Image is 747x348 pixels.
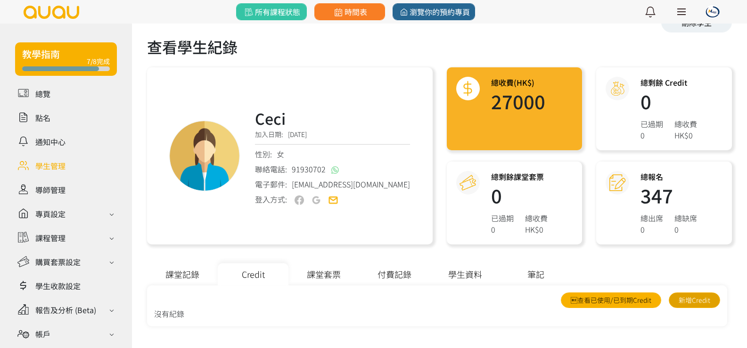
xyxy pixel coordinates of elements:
div: 筆記 [501,263,571,285]
div: 已過期 [491,212,514,224]
a: 瀏覽你的預約專頁 [393,3,475,20]
h3: Ceci [255,107,410,129]
a: 查看已使用/已到期Credit [561,292,661,308]
div: 0 [491,224,514,235]
div: 已過期 [640,118,663,129]
h3: 總剩餘 Credit [640,77,697,88]
div: 性別: [255,148,410,160]
img: user-google-off.png [312,195,321,205]
div: 總缺席 [674,212,697,224]
div: 0 [640,224,663,235]
h3: 總剩餘課堂套票 [491,171,548,182]
div: HK$0 [525,224,548,235]
img: logo.svg [23,6,80,19]
div: 總收費 [674,118,697,129]
span: [DATE] [288,129,307,139]
div: 查看學生紀錄 [147,35,732,58]
div: 帳戶 [35,328,50,340]
h1: 0 [491,186,548,205]
img: user-email-on.png [328,195,338,205]
div: 0 [640,129,663,141]
h3: 總報名 [640,171,697,182]
span: 時間表 [332,6,367,17]
div: 課堂記錄 [147,263,218,285]
div: 總出席 [640,212,663,224]
div: 報告及分析 (Beta) [35,304,96,316]
div: 購買套票設定 [35,256,81,267]
img: whatsapp@2x.png [331,166,339,174]
div: 登入方式: [255,194,287,205]
div: 電子郵件: [255,178,410,190]
img: credit@2x.png [609,81,626,97]
span: 瀏覽你的預約專頁 [398,6,470,17]
img: courseCredit@2x.png [460,175,476,191]
span: [EMAIL_ADDRESS][DOMAIN_NAME] [292,178,410,190]
div: HK$0 [674,129,697,141]
a: 時間表 [314,3,385,20]
span: 女 [277,148,284,160]
img: attendance@2x.png [609,175,626,191]
img: user-fb-off.png [295,195,304,205]
div: 沒有紀錄 [154,308,720,319]
img: total@2x.png [460,81,476,97]
a: 所有課程狀態 [236,3,307,20]
div: Credit [218,263,288,285]
h1: 0 [640,92,697,111]
div: 學生資料 [430,263,501,285]
div: 課堂套票 [288,263,359,285]
div: 0 [674,224,697,235]
h1: 27000 [491,92,545,111]
div: 加入日期: [255,129,410,145]
span: 91930702 [292,163,326,175]
div: 專頁設定 [35,208,66,219]
div: 付費記錄 [359,263,430,285]
div: 總收費 [525,212,548,224]
h1: 347 [640,186,697,205]
h3: 總收費(HK$) [491,77,545,88]
span: 所有課程狀態 [243,6,300,17]
div: 課程管理 [35,232,66,243]
div: 聯絡電話: [255,163,410,175]
a: 新增Credit [669,292,720,308]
